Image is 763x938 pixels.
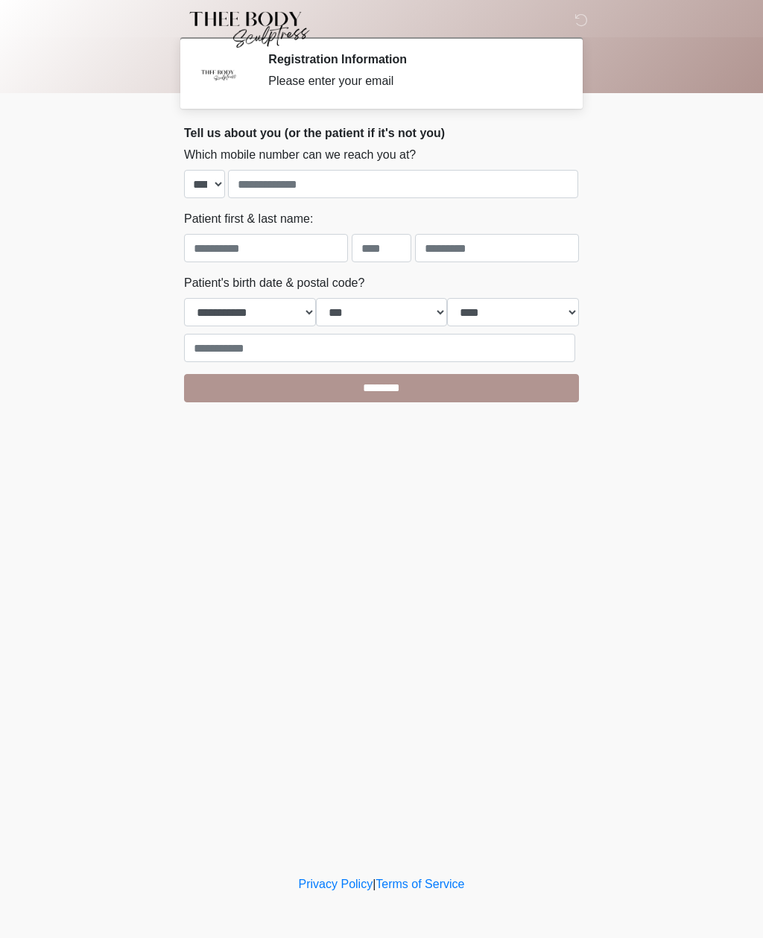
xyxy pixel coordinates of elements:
[373,878,376,890] a: |
[376,878,464,890] a: Terms of Service
[169,11,322,48] img: Thee Body Sculptress Logo
[299,878,373,890] a: Privacy Policy
[184,274,364,292] label: Patient's birth date & postal code?
[184,210,313,228] label: Patient first & last name:
[268,72,557,90] div: Please enter your email
[195,52,240,97] img: Agent Avatar
[184,126,579,140] h2: Tell us about you (or the patient if it's not you)
[184,146,416,164] label: Which mobile number can we reach you at?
